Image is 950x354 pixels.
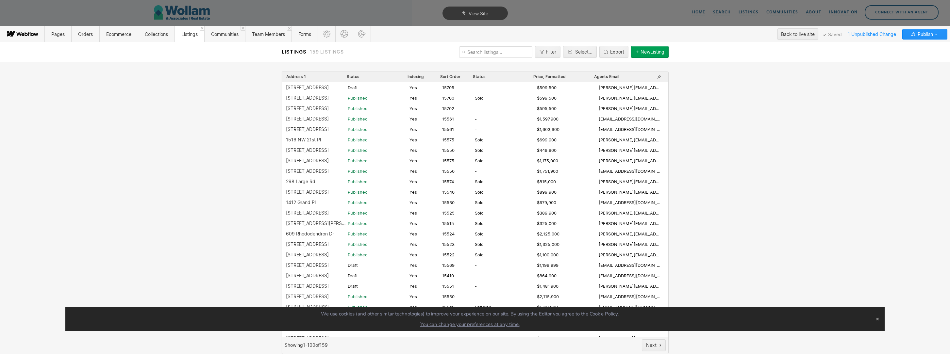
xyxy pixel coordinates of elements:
div: [STREET_ADDRESS] [286,127,329,132]
span: Yes [409,116,417,122]
span: View Site [469,11,488,16]
a: Close 'Team Members' tab [287,26,292,31]
div: Select... [575,49,592,55]
span: Collections [145,31,168,37]
span: 15523 [442,241,455,247]
div: [STREET_ADDRESS] [286,336,329,341]
span: Published [348,231,368,237]
span: [EMAIL_ADDRESS][DOMAIN_NAME] [598,116,660,122]
span: Published [348,168,368,174]
button: Close [873,314,882,324]
button: Indexing [407,74,424,80]
span: - [475,262,477,268]
span: $595,500 [537,105,556,111]
div: 609 Rhododendron Dr [286,231,334,236]
div: [STREET_ADDRESS] [286,252,329,257]
button: Filter [535,46,560,58]
button: Price, Formatted [533,74,566,80]
input: Search listings... [459,46,532,58]
span: [PERSON_NAME][EMAIL_ADDRESS][DOMAIN_NAME] [598,179,660,185]
div: New Listing [641,49,664,55]
span: Published [348,210,368,216]
span: Yes [409,126,417,132]
span: - [475,116,477,122]
button: Next page [642,339,666,351]
span: 15550 [442,294,455,299]
span: 15561 [442,116,454,122]
div: [STREET_ADDRESS] [286,304,329,310]
span: 15574 [442,179,454,185]
span: Sold [475,158,484,164]
span: [PERSON_NAME][EMAIL_ADDRESS][DOMAIN_NAME] [598,220,660,226]
span: [PERSON_NAME][EMAIL_ADDRESS][DOMAIN_NAME] [598,283,660,289]
div: [STREET_ADDRESS] [286,85,329,90]
button: Sort Order [440,74,461,80]
span: $699,900 [537,137,556,143]
span: [PERSON_NAME][EMAIL_ADDRESS][DOMAIN_NAME] [598,252,660,258]
span: Published [348,220,368,226]
div: [STREET_ADDRESS] [286,273,329,278]
div: [STREET_ADDRESS] [286,294,329,299]
a: Close 'Communities' tab [241,26,245,31]
a: Close 'Listings' tab [200,26,204,31]
span: $1,325,000 [537,241,559,247]
button: Select... [563,46,597,58]
span: $1,751,900 [537,168,558,174]
button: NewListing [631,46,669,58]
span: Yes [409,210,417,216]
span: Status [473,74,486,79]
div: [STREET_ADDRESS] [286,106,329,111]
span: Yes [409,85,417,90]
span: $1,617,600 [537,304,558,310]
span: 15524 [442,231,455,237]
span: Published [348,95,368,101]
span: $599,500 [537,85,556,90]
span: Yes [409,200,417,205]
div: [STREET_ADDRESS] [286,169,329,174]
div: [STREET_ADDRESS][PERSON_NAME] [286,221,348,226]
span: Draft [348,85,358,90]
button: Publish [902,29,947,40]
span: Sold [475,335,484,341]
span: Yes [409,252,417,258]
span: Yes [409,168,417,174]
span: Draft [348,273,358,279]
span: $815,000 [537,179,556,185]
span: Sold [475,252,484,258]
button: Back to live site [777,28,818,40]
button: Status [473,74,486,80]
span: $325,000 [537,220,556,226]
div: [STREET_ADDRESS] [286,210,329,216]
span: $599,500 [537,95,556,101]
div: [STREET_ADDRESS] [286,189,329,195]
span: Yes [409,273,417,279]
span: Published [348,304,368,310]
span: Listings [282,49,308,55]
span: [EMAIL_ADDRESS][DOMAIN_NAME] [598,200,660,205]
span: 15540 [442,189,455,195]
span: Draft [348,262,358,268]
span: [EMAIL_ADDRESS][DOMAIN_NAME] [598,168,660,174]
span: [PERSON_NAME][EMAIL_ADDRESS][DOMAIN_NAME] [598,231,660,237]
span: 15540 [442,304,455,310]
span: We use cookies (and other similar technologies) to improve your experience on our site. By using ... [321,311,619,317]
span: Yes [409,158,417,164]
div: [STREET_ADDRESS] [286,283,329,289]
div: [STREET_ADDRESS] [286,158,329,163]
span: Published [348,200,368,205]
span: 15525 [442,210,455,216]
span: Sort Order [440,74,460,79]
span: Yes [409,262,417,268]
div: [STREET_ADDRESS] [286,263,329,268]
span: 1 Unpublished Change [845,29,899,39]
div: 1516 NW 21st Pl [286,137,321,142]
span: 15515 [442,220,454,226]
div: Export [610,49,624,55]
span: Address 1 [286,74,306,79]
span: 15575 [442,137,454,143]
span: 15410 [442,273,454,279]
span: Published [348,294,368,299]
span: 14905 [442,335,455,341]
span: Sold [475,137,484,143]
span: Team Members [252,31,285,37]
